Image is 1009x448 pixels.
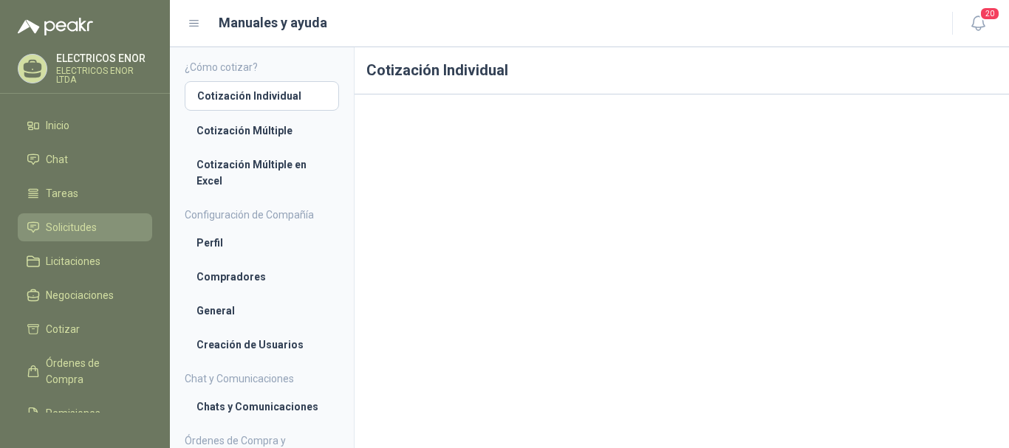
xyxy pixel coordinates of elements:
a: Órdenes de Compra [18,349,152,393]
h4: Chat y Comunicaciones [185,371,339,387]
a: Creación de Usuarios [185,331,339,359]
h4: ¿Cómo cotizar? [185,59,339,75]
button: 20 [965,10,991,37]
li: Cotización Múltiple en Excel [196,156,327,189]
li: Compradores [196,269,327,285]
span: Tareas [46,185,78,201]
a: General [185,297,339,325]
a: Cotización Múltiple [185,117,339,145]
span: Inicio [46,117,69,134]
a: Inicio [18,111,152,139]
a: Cotizar [18,315,152,343]
li: Cotización Individual [197,88,326,104]
img: Logo peakr [18,18,93,35]
li: Perfil [196,235,327,251]
h1: Cotización Individual [355,47,1009,94]
span: Solicitudes [46,219,97,235]
h1: Manuales y ayuda [219,13,327,33]
p: ELECTRICOS ENOR [56,53,152,63]
a: Cotización Individual [185,81,339,111]
a: Negociaciones [18,281,152,309]
li: Chats y Comunicaciones [196,399,327,415]
li: Cotización Múltiple [196,123,327,139]
li: General [196,303,327,319]
span: Remisiones [46,405,100,421]
span: Órdenes de Compra [46,355,138,387]
span: 20 [979,7,1000,21]
a: Chat [18,145,152,173]
a: Tareas [18,179,152,207]
a: Compradores [185,263,339,291]
a: Solicitudes [18,213,152,241]
a: Cotización Múltiple en Excel [185,151,339,195]
span: Licitaciones [46,253,100,269]
p: ELECTRICOS ENOR LTDA [56,66,152,84]
li: Creación de Usuarios [196,337,327,353]
span: Negociaciones [46,287,114,303]
h4: Configuración de Compañía [185,207,339,223]
a: Perfil [185,229,339,257]
a: Remisiones [18,399,152,427]
span: Chat [46,151,68,168]
a: Chats y Comunicaciones [185,393,339,421]
span: Cotizar [46,321,80,337]
a: Licitaciones [18,247,152,275]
